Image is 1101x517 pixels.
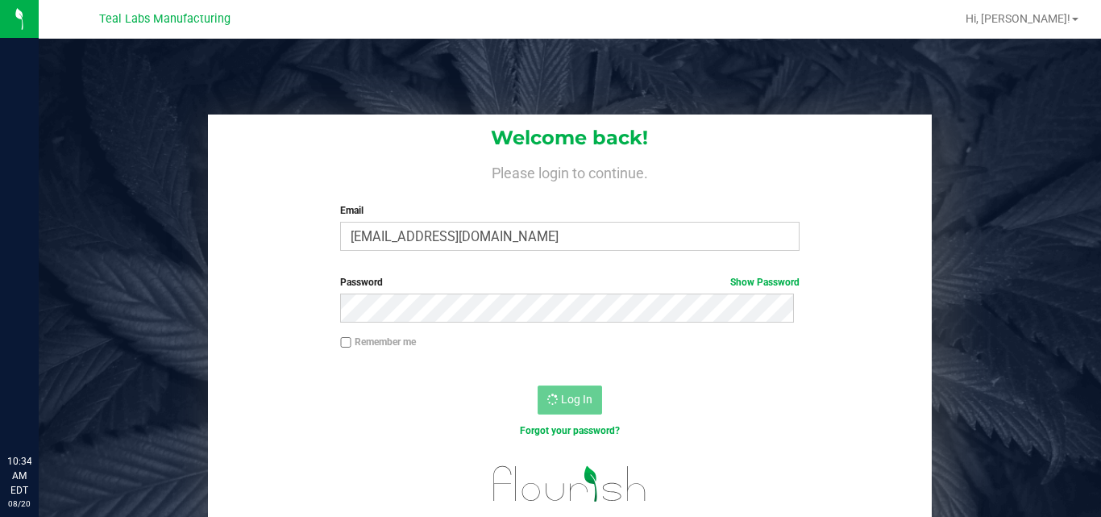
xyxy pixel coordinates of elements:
[340,335,416,349] label: Remember me
[538,386,602,415] button: Log In
[730,277,800,288] a: Show Password
[340,277,383,288] span: Password
[7,498,31,510] p: 08/20
[561,393,592,406] span: Log In
[480,455,661,513] img: flourish_logo.svg
[520,425,620,436] a: Forgot your password?
[7,454,31,498] p: 10:34 AM EDT
[966,12,1070,25] span: Hi, [PERSON_NAME]!
[340,203,799,218] label: Email
[208,161,933,181] h4: Please login to continue.
[99,12,231,26] span: Teal Labs Manufacturing
[208,127,933,148] h1: Welcome back!
[340,337,351,348] input: Remember me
